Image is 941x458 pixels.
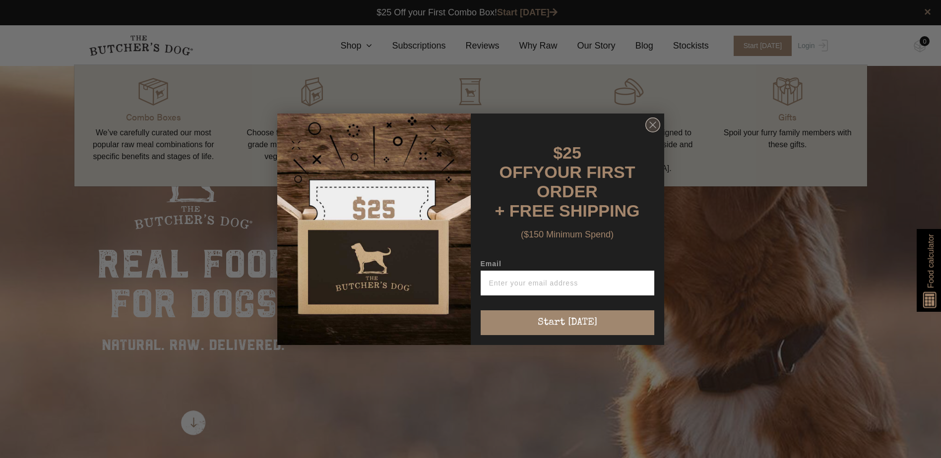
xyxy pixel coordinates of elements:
[481,260,654,271] label: Email
[645,117,660,132] button: Close dialog
[481,271,654,295] input: Enter your email address
[277,114,471,345] img: d0d537dc-5429-4832-8318-9955428ea0a1.jpeg
[500,143,581,181] span: $25 OFF
[925,234,937,288] span: Food calculator
[481,310,654,335] button: Start [DATE]
[521,229,614,239] span: ($150 Minimum Spend)
[495,163,640,220] span: YOUR FIRST ORDER + FREE SHIPPING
